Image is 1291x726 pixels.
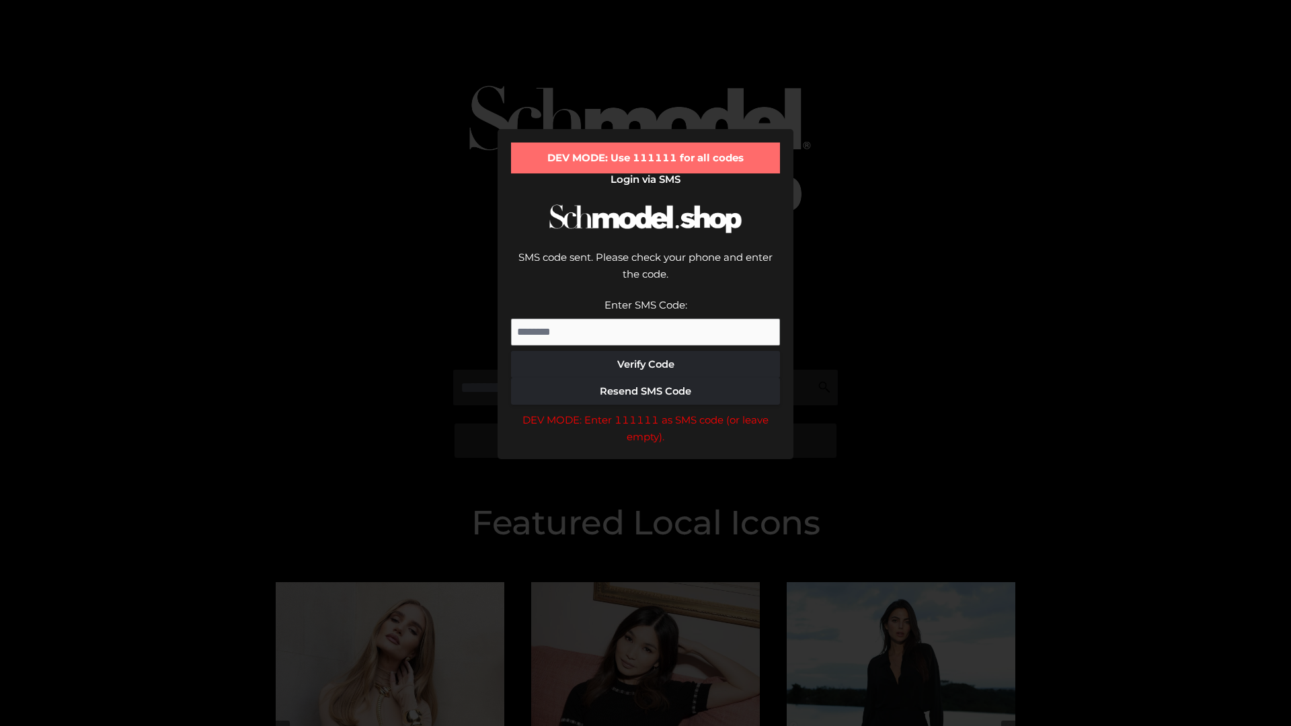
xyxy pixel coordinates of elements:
[511,173,780,186] h2: Login via SMS
[511,411,780,446] div: DEV MODE: Enter 111111 as SMS code (or leave empty).
[511,143,780,173] div: DEV MODE: Use 111111 for all codes
[511,378,780,405] button: Resend SMS Code
[511,351,780,378] button: Verify Code
[511,249,780,296] div: SMS code sent. Please check your phone and enter the code.
[545,192,746,245] img: Schmodel Logo
[604,298,687,311] label: Enter SMS Code:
